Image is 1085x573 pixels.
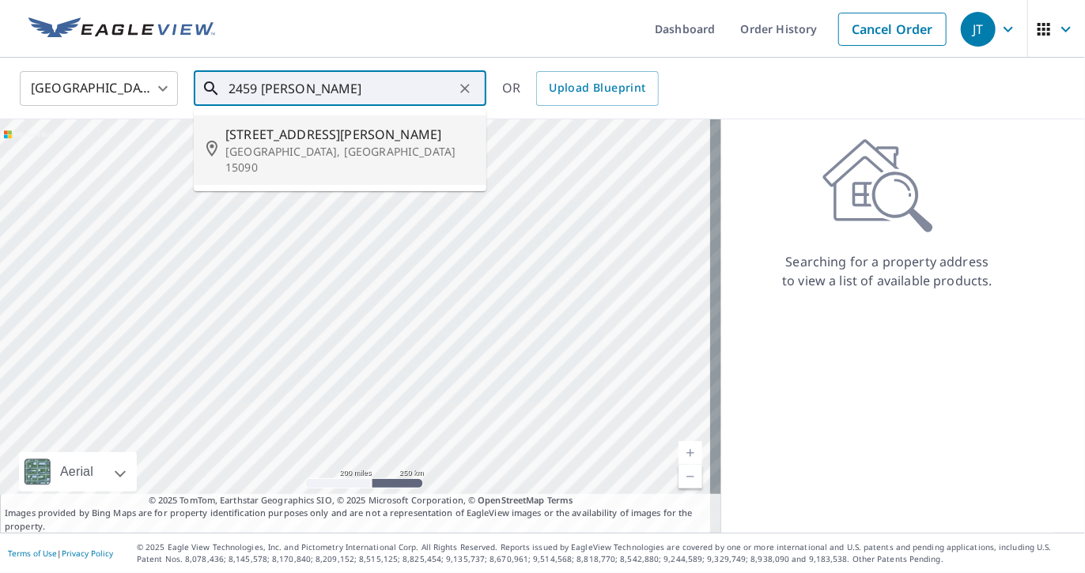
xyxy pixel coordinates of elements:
a: Upload Blueprint [536,71,658,106]
span: © 2025 TomTom, Earthstar Geographics SIO, © 2025 Microsoft Corporation, © [149,494,573,507]
a: Terms [547,494,573,506]
p: © 2025 Eagle View Technologies, Inc. and Pictometry International Corp. All Rights Reserved. Repo... [137,541,1077,565]
span: Upload Blueprint [549,78,645,98]
div: Aerial [55,452,98,492]
img: EV Logo [28,17,215,41]
div: OR [502,71,659,106]
a: OpenStreetMap [478,494,544,506]
a: Cancel Order [838,13,947,46]
div: JT [961,12,996,47]
span: [STREET_ADDRESS][PERSON_NAME] [225,125,474,144]
p: [GEOGRAPHIC_DATA], [GEOGRAPHIC_DATA] 15090 [225,144,474,175]
div: [GEOGRAPHIC_DATA] [20,66,178,111]
a: Current Level 5, Zoom In [679,441,702,465]
input: Search by address or latitude-longitude [229,66,454,111]
p: | [8,548,113,558]
button: Clear [454,77,476,100]
p: Searching for a property address to view a list of available products. [781,252,993,290]
a: Terms of Use [8,548,57,559]
div: Aerial [19,452,137,492]
a: Privacy Policy [62,548,113,559]
a: Current Level 5, Zoom Out [679,465,702,488]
